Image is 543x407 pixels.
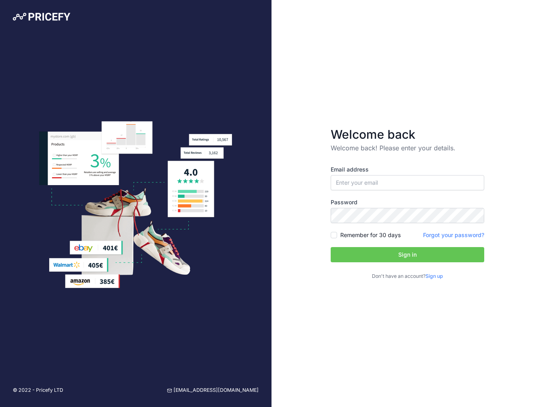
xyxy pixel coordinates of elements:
[331,273,484,280] p: Don't have an account?
[340,231,401,239] label: Remember for 30 days
[425,273,443,279] a: Sign up
[331,127,484,142] h3: Welcome back
[331,166,484,174] label: Email address
[331,143,484,153] p: Welcome back! Please enter your details.
[167,387,259,394] a: [EMAIL_ADDRESS][DOMAIN_NAME]
[331,247,484,262] button: Sign in
[13,13,70,21] img: Pricefy
[331,198,484,206] label: Password
[13,387,63,394] p: © 2022 - Pricefy LTD
[423,231,484,238] a: Forgot your password?
[331,175,484,190] input: Enter your email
